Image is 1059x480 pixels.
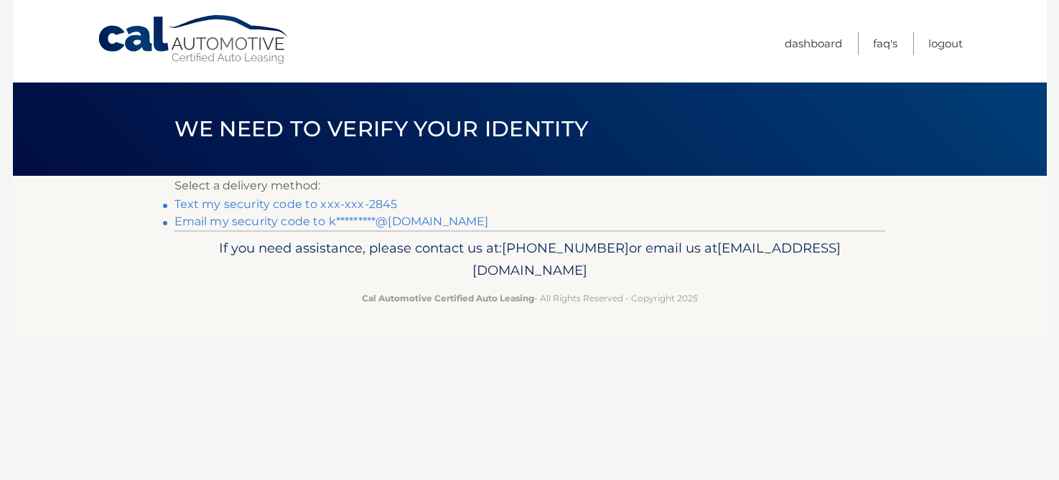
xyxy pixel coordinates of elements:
[97,14,291,65] a: Cal Automotive
[362,293,534,303] strong: Cal Automotive Certified Auto Leasing
[174,116,589,142] span: We need to verify your identity
[174,176,885,196] p: Select a delivery method:
[184,237,876,283] p: If you need assistance, please contact us at: or email us at
[184,291,876,306] p: - All Rights Reserved - Copyright 2025
[785,32,842,55] a: Dashboard
[928,32,963,55] a: Logout
[174,197,398,211] a: Text my security code to xxx-xxx-2845
[873,32,897,55] a: FAQ's
[502,240,629,256] span: [PHONE_NUMBER]
[174,215,489,228] a: Email my security code to k*********@[DOMAIN_NAME]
